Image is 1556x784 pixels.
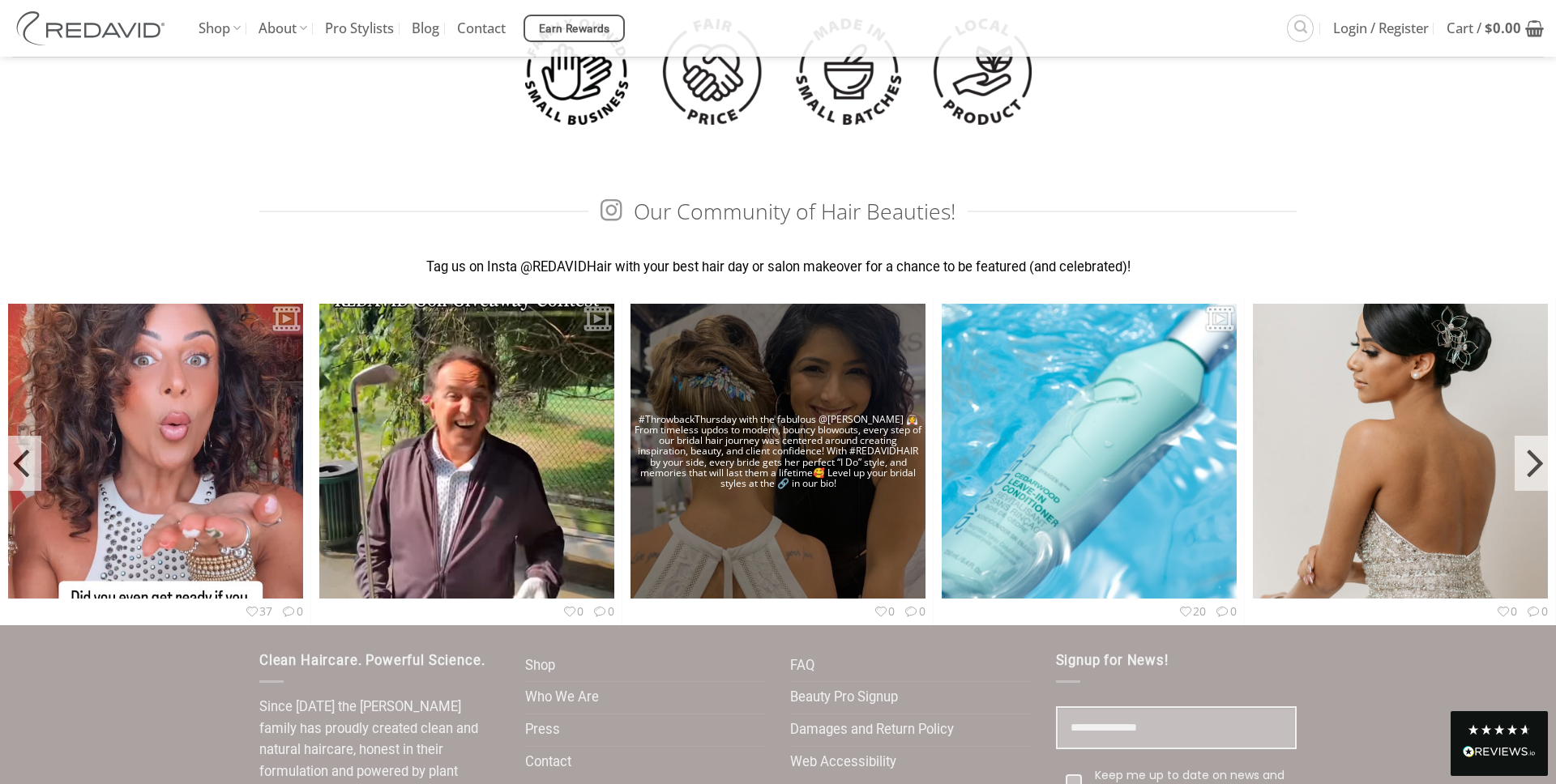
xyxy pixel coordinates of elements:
img: REVIEWS.io [1463,746,1536,757]
a: FAQ [790,650,814,682]
span: Signup for News! [1056,653,1169,668]
img: thumbnail_3712237481036097041.jpg [1253,266,1548,635]
span: Cart / [1447,8,1521,49]
a: Damages and Return Policy [790,714,954,746]
span: Earn Rewards [539,20,610,38]
span: Login / Register [1333,8,1429,49]
a: 200 [934,296,1245,625]
span: Clean Haircare. Powerful Science. [259,653,485,668]
span: 0 [1525,603,1548,619]
span: 0 [562,603,584,619]
span: 37 [244,603,273,619]
img: thumbnail_3712984536280289214.jpg [942,189,1237,713]
span: $ [1485,19,1493,37]
a: Web Accessibility [790,747,896,778]
: 00 [311,296,622,625]
img: thumbnail_3715293156112946456.jpg [8,190,303,713]
span: 0 [592,603,614,619]
span: 20 [1178,603,1207,619]
span: 0 [1214,603,1237,619]
span: Next [1515,436,1556,491]
div: Read All Reviews [1451,711,1548,776]
: #ThrowbackThursday with the fabulous @[PERSON_NAME] 👰‍♀️ From timeless updos to modern, bouncy bl... [622,296,934,625]
a: Contact [525,747,571,778]
a: Earn Rewards [524,15,625,42]
a: Shop [525,650,555,682]
span: 0 [903,603,925,619]
span: Our Community of Hair Beauties! [601,198,955,226]
div: Read All Reviews [1463,743,1536,764]
a: Beauty Pro Signup [790,682,898,714]
img: thumbnail_3715172068971630738.jpg [319,190,614,713]
span: 0 [280,603,303,619]
span: 0 [1495,603,1518,619]
span: 0 [873,603,896,619]
img: thumbnail_3714423601454205152.jpg [631,254,925,647]
bdi: 0.00 [1485,19,1521,37]
: 00 [1245,296,1556,625]
div: 4.8 Stars [1467,723,1532,736]
img: REDAVID Salon Products | United States [12,11,174,45]
a: Press [525,714,560,746]
a: Who We Are [525,682,599,714]
input: Email field [1056,706,1297,749]
a: Search [1287,15,1314,41]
